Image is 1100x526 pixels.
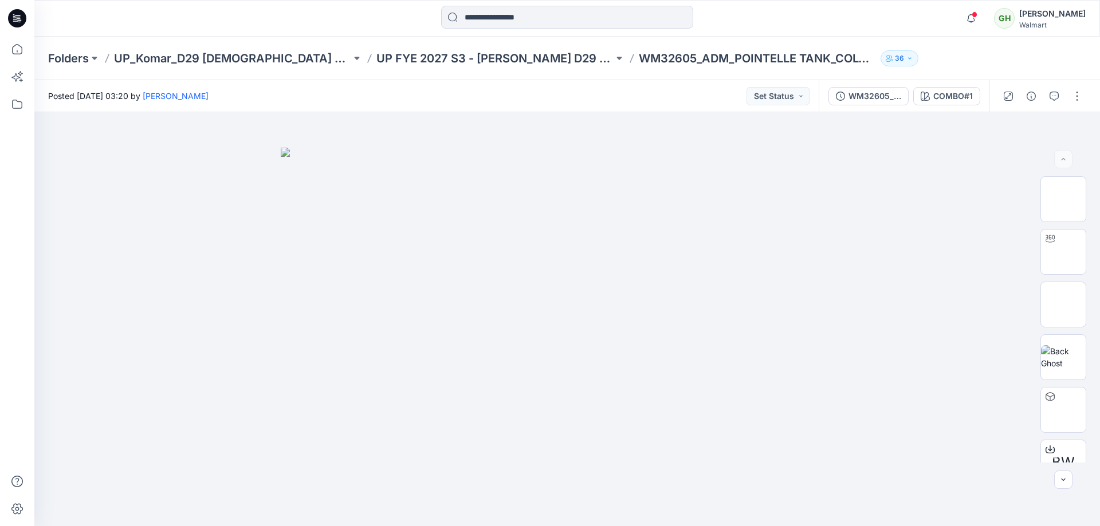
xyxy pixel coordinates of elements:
a: UP FYE 2027 S3 - [PERSON_NAME] D29 [DEMOGRAPHIC_DATA] Sleepwear [376,50,614,66]
img: Back Ghost [1041,345,1086,369]
a: UP_Komar_D29 [DEMOGRAPHIC_DATA] Sleep [114,50,351,66]
div: [PERSON_NAME] [1019,7,1086,21]
div: GH [994,8,1015,29]
p: 36 [895,52,904,65]
div: Walmart [1019,21,1086,29]
p: WM32605_ADM_POINTELLE TANK_COLORWAY [639,50,876,66]
button: WM32605_ADM_POINTELLE TANK_COLORWAY [828,87,909,105]
div: COMBO#1 [933,90,973,102]
a: [PERSON_NAME] [143,91,209,101]
div: WM32605_ADM_POINTELLE TANK_COLORWAY [848,90,901,102]
button: COMBO#1 [913,87,980,105]
button: 36 [881,50,918,66]
span: BW [1052,452,1075,473]
a: Folders [48,50,89,66]
button: Details [1022,87,1040,105]
span: Posted [DATE] 03:20 by [48,90,209,102]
